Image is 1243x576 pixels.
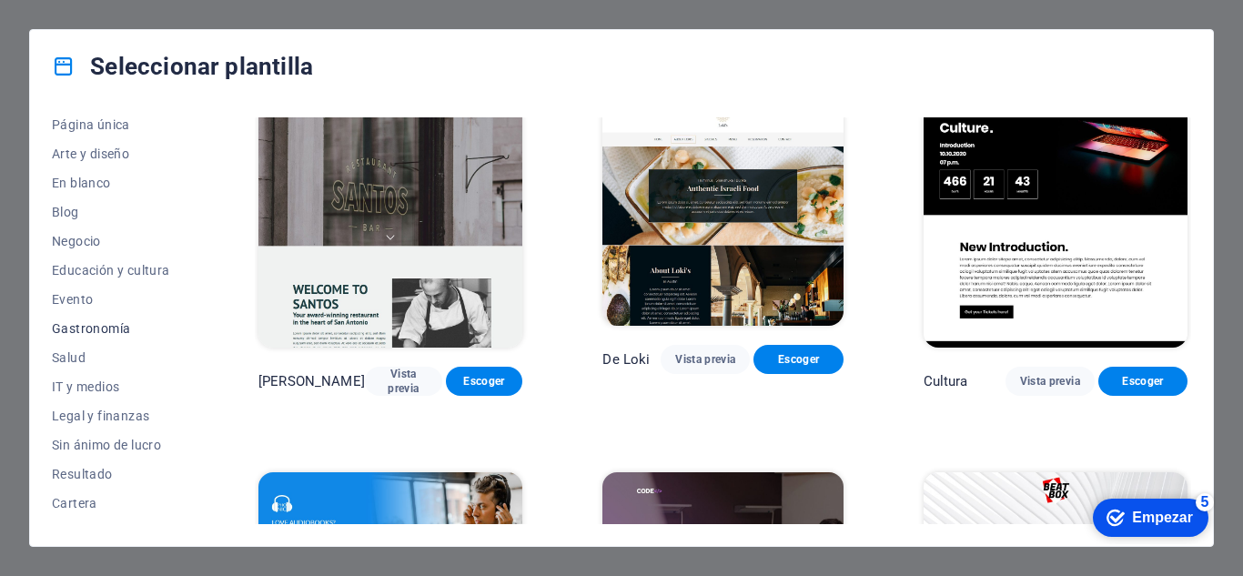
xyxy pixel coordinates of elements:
[52,197,178,227] button: Blog
[258,104,522,348] img: Santos
[1020,375,1080,388] font: Vista previa
[52,460,178,489] button: Resultado
[9,9,125,47] div: Empezar Quedan 5 elementos, 0 % completado
[52,205,79,219] font: Blog
[1006,367,1095,396] button: Vista previa
[52,496,97,510] font: Cartera
[52,168,178,197] button: En blanco
[117,5,126,20] font: 5
[924,373,968,389] font: Cultura
[52,438,178,452] span: Sin ánimo de lucro
[52,176,178,190] span: En blanco
[52,117,130,132] font: Página única
[52,147,178,161] span: Arte y diseño
[52,343,178,372] button: Salud
[258,373,365,389] font: [PERSON_NAME]
[446,367,523,396] button: Escoger
[52,52,313,81] h4: Seleccionar plantilla
[661,345,750,374] button: Vista previa
[52,234,101,248] font: Negocio
[52,518,178,547] button: Servicios
[52,227,178,256] button: Negocio
[52,409,178,423] span: Legal y finanzas
[675,353,735,366] font: Vista previa
[778,353,819,366] font: Escoger
[753,345,843,374] button: Escoger
[602,351,650,368] font: De Loki
[52,467,113,481] font: Resultado
[52,489,178,518] button: Cartera
[1098,367,1187,396] button: Escoger
[52,321,178,336] span: Gastronomía
[52,139,178,168] button: Arte y diseño
[365,367,442,396] button: Vista previa
[602,104,843,325] img: De Loki
[924,104,1187,348] img: Cultura
[52,379,178,394] span: IT y medios
[52,292,93,307] font: Evento
[52,110,178,139] button: Página única
[52,285,178,314] button: Evento
[52,256,178,285] button: Educación y cultura
[388,368,419,395] font: Vista previa
[52,350,178,365] span: Salud
[48,20,109,35] font: Empezar
[52,263,178,278] span: Educación y cultura
[52,401,178,430] button: Legal y finanzas
[52,372,178,401] button: IT y medios
[52,314,178,343] button: Gastronomía
[1122,375,1163,388] font: Escoger
[52,430,178,460] button: Sin ánimo de lucro
[463,375,504,388] font: Escoger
